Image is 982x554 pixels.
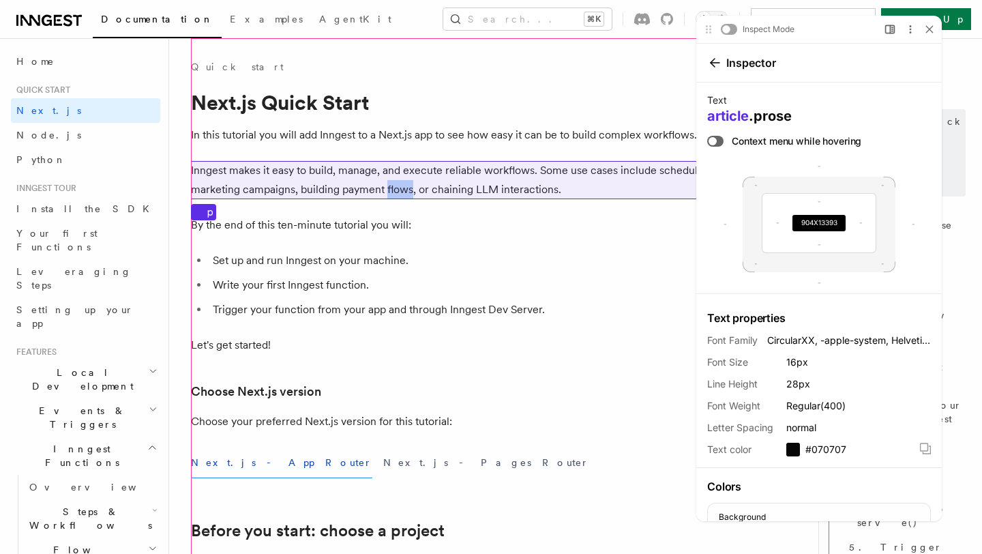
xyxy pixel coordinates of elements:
[11,221,160,259] a: Your first Functions
[222,4,311,37] a: Examples
[143,278,147,287] span: -
[11,347,57,358] span: Features
[209,300,736,319] li: Trigger your function from your app and through Inngest Dev Server.
[102,218,105,227] span: -
[11,147,160,172] a: Python
[191,161,736,199] p: Inngest makes it easy to build, manage, and execute reliable workflows. Some use cases include sc...
[24,475,160,499] a: Overview
[24,505,152,532] span: Steps & Workflows
[191,521,445,540] a: Before you start: choose a project
[11,183,76,194] span: Inngest tour
[131,443,172,456] span: #070707
[191,126,736,145] p: In this tutorial you will add Inngest to a Next.js app to see how easy it can be to build complex...
[44,511,91,523] p: Background
[16,55,55,68] span: Home
[209,276,736,295] li: Write your first Inngest function.
[33,355,112,369] span: Font Size
[68,24,120,35] p: Inspect Mode
[185,218,188,227] span: -
[191,60,284,74] a: Quick start
[191,336,736,355] p: Let's get started!
[319,14,391,25] span: AgentKit
[443,8,612,30] button: Search...⌘K
[11,297,160,336] a: Setting up your app
[16,304,134,329] span: Setting up your app
[80,181,83,189] span: -
[16,266,132,291] span: Leveraging Steps
[33,443,112,456] span: Text color
[191,448,372,478] button: Next.js - App Router
[33,377,112,391] span: Line Height
[33,108,74,124] span: article
[11,398,160,437] button: Events & Triggers
[11,360,160,398] button: Local Development
[584,12,604,26] kbd: ⌘K
[16,154,66,165] span: Python
[143,197,147,205] span: -
[112,421,142,435] span: normal
[112,377,136,391] span: 28px
[29,482,170,493] span: Overview
[191,412,736,431] p: Choose your preferred Next.js version for this tutorial:
[16,130,81,141] span: Node.js
[93,4,222,38] a: Documentation
[191,382,321,401] a: Choose Next.js version
[112,355,134,369] span: 16px
[33,399,112,413] span: Font Weight
[144,218,163,227] span: 13393
[127,218,139,227] span: 904
[11,442,147,469] span: Inngest Functions
[49,220,53,228] span: -
[11,49,160,74] a: Home
[16,228,98,252] span: Your first Functions
[209,251,736,270] li: Set up and run Inngest on your machine.
[230,14,303,25] span: Examples
[33,310,256,325] h3: Text properties
[11,437,160,475] button: Inngest Functions
[11,123,160,147] a: Node.js
[11,404,149,431] span: Events & Triggers
[191,90,736,115] h1: Next.js Quick Start
[143,162,147,170] span: -
[207,181,210,189] span: -
[80,259,83,267] span: -
[33,93,256,107] span: Text
[191,216,736,235] p: By the end of this ten-minute tutorial you will:
[33,479,256,494] h3: Colors
[74,108,117,124] span: .prose
[33,421,112,435] span: Letter Spacing
[101,14,213,25] span: Documentation
[237,220,241,228] span: -
[143,240,147,248] span: -
[11,98,160,123] a: Next.js
[112,399,171,413] span: Regular (400)
[311,4,400,37] a: AgentKit
[11,196,160,221] a: Install the SDK
[11,85,70,96] span: Quick start
[33,334,93,347] span: Font Family
[16,105,81,116] span: Next.js
[11,259,160,297] a: Leveraging Steps
[207,259,210,267] span: -
[93,334,256,347] span: CircularXX, -apple-system, Helvetica, sans-serif
[16,203,158,214] span: Install the SDK
[24,499,160,538] button: Steps & Workflows
[139,218,144,227] span: X
[57,136,187,147] span: Context menu while hovering
[383,448,589,478] button: Next.js - Pages Router
[11,366,149,393] span: Local Development
[49,55,107,70] h3: Inspector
